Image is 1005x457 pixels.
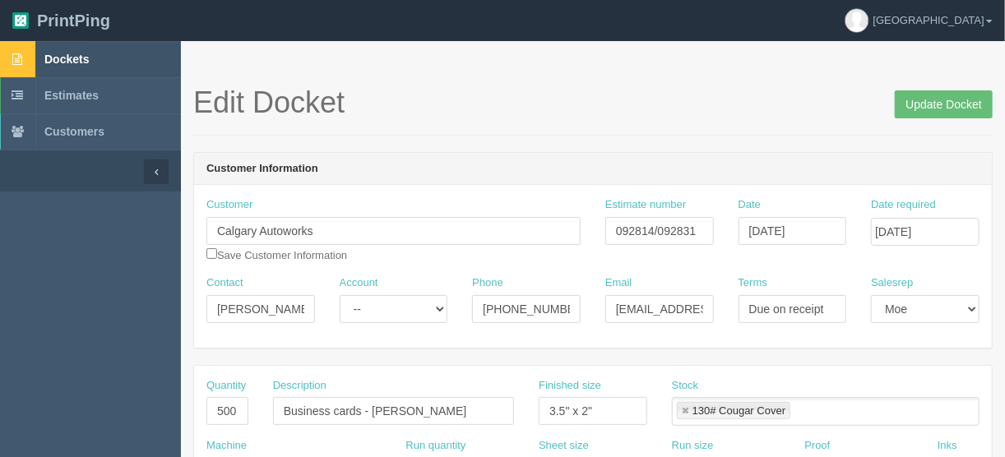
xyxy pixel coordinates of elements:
[672,438,714,454] label: Run size
[605,275,632,291] label: Email
[12,12,29,29] img: logo-3e63b451c926e2ac314895c53de4908e5d424f24456219fb08d385ab2e579770.png
[44,89,99,102] span: Estimates
[539,438,589,454] label: Sheet size
[206,438,247,454] label: Machine
[44,53,89,66] span: Dockets
[672,378,699,394] label: Stock
[472,275,503,291] label: Phone
[44,125,104,138] span: Customers
[804,438,830,454] label: Proof
[871,275,913,291] label: Salesrep
[739,275,767,291] label: Terms
[938,438,957,454] label: Inks
[206,217,581,245] input: Enter customer name
[845,9,868,32] img: avatar_default-7531ab5dedf162e01f1e0bb0964e6a185e93c5c22dfe317fb01d7f8cd2b1632c.jpg
[206,197,581,263] div: Save Customer Information
[206,275,243,291] label: Contact
[206,378,246,394] label: Quantity
[206,197,252,213] label: Customer
[895,90,993,118] input: Update Docket
[605,197,686,213] label: Estimate number
[871,197,936,213] label: Date required
[273,378,327,394] label: Description
[406,438,466,454] label: Run quantity
[692,405,785,416] div: 130# Cougar Cover
[539,378,601,394] label: Finished size
[194,153,992,186] header: Customer Information
[193,86,993,119] h1: Edit Docket
[340,275,378,291] label: Account
[739,197,761,213] label: Date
